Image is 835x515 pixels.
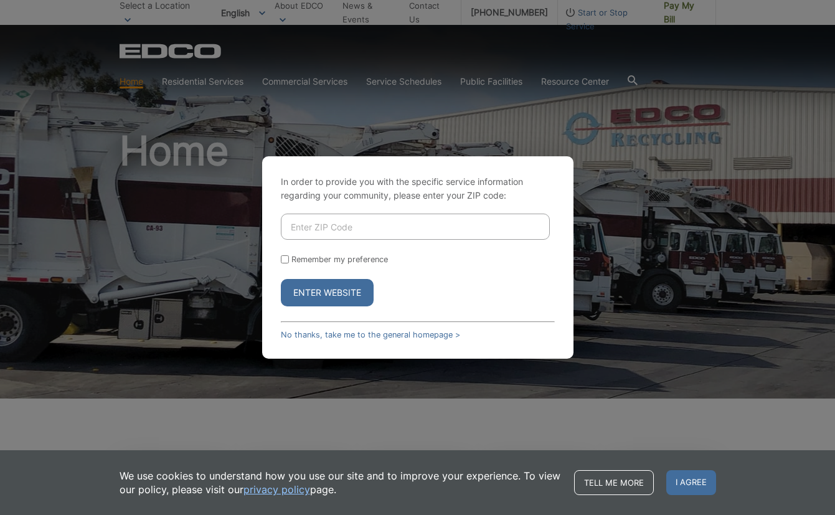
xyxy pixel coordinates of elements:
input: Enter ZIP Code [281,214,550,240]
a: Tell me more [574,470,654,495]
a: privacy policy [243,483,310,496]
label: Remember my preference [291,255,388,264]
p: We use cookies to understand how you use our site and to improve your experience. To view our pol... [120,469,562,496]
button: Enter Website [281,279,374,306]
span: I agree [666,470,716,495]
p: In order to provide you with the specific service information regarding your community, please en... [281,175,555,202]
a: No thanks, take me to the general homepage > [281,330,460,339]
